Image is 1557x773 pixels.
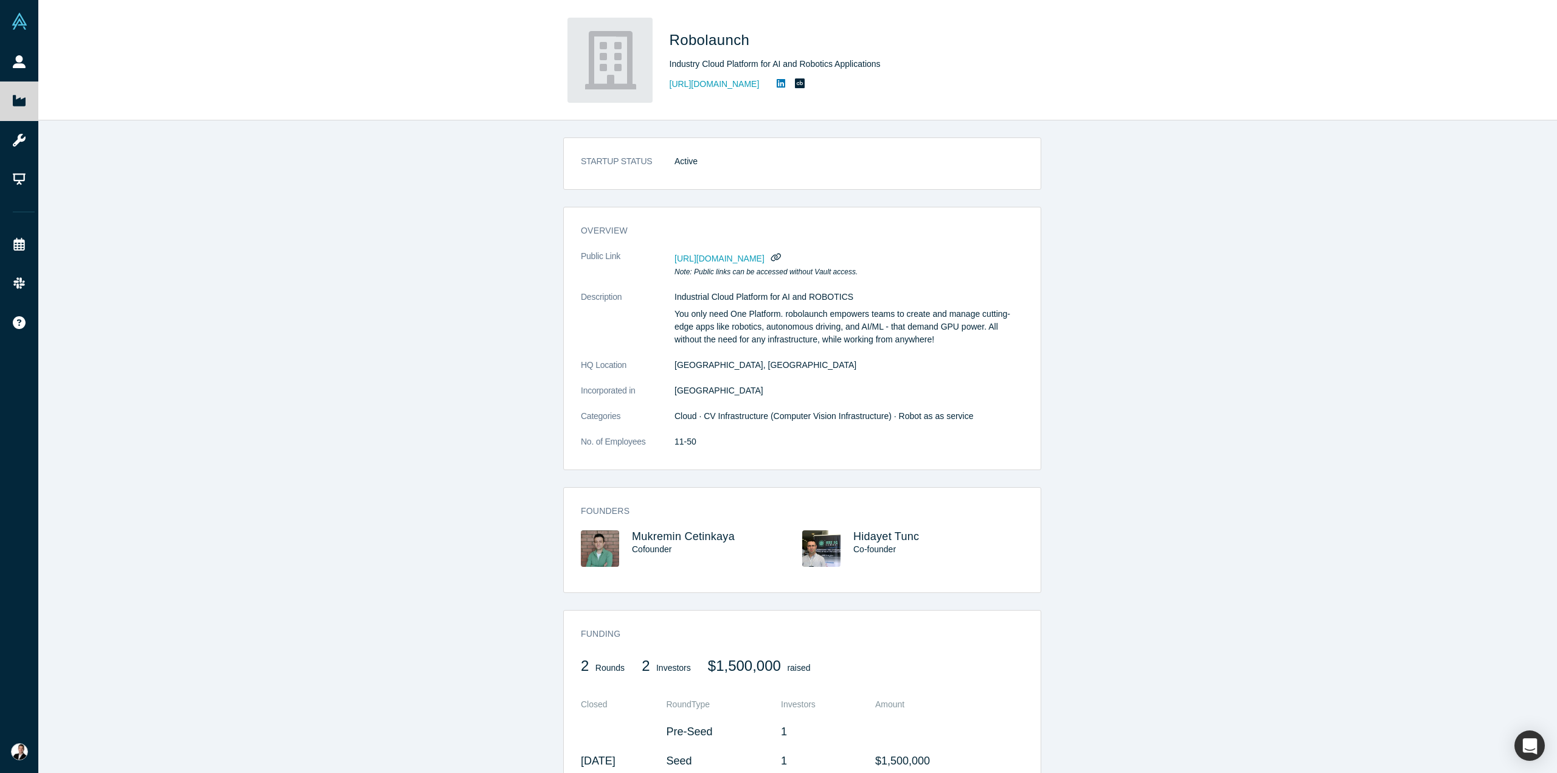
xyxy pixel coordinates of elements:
[581,692,667,717] th: Closed
[581,384,674,410] dt: Incorporated in
[708,657,781,674] span: $1,500,000
[674,308,1024,346] p: You only need One Platform. robolaunch empowers teams to create and manage cutting-edge apps like...
[581,359,674,384] dt: HQ Location
[632,530,735,542] a: Mukremin Cetinkaya
[674,268,858,276] em: Note: Public links can be accessed without Vault access.
[674,254,765,263] span: [URL][DOMAIN_NAME]
[581,628,1007,640] h3: Funding
[674,411,974,421] span: Cloud · CV Infrastructure (Computer Vision Infrastructure) · Robot as as service
[708,657,811,683] div: raised
[581,657,589,674] span: 2
[670,32,754,48] span: Robolaunch
[581,410,674,435] dt: Categories
[674,384,1024,397] dd: [GEOGRAPHIC_DATA]
[581,250,620,263] span: Public Link
[581,505,1007,518] h3: Founders
[674,435,1024,448] dd: 11-50
[674,359,1024,372] dd: [GEOGRAPHIC_DATA], [GEOGRAPHIC_DATA]
[581,657,625,683] div: Rounds
[581,530,619,567] img: Mukremin Cetinkaya's Profile Image
[667,755,692,767] span: Seed
[853,544,896,554] span: Co-founder
[667,726,713,738] span: Pre-Seed
[670,78,760,91] a: [URL][DOMAIN_NAME]
[642,657,691,683] div: Investors
[581,435,674,461] dt: No. of Employees
[867,692,1024,717] th: Amount
[581,291,674,359] dt: Description
[11,13,28,30] img: Alchemist Vault Logo
[581,224,1007,237] h3: overview
[802,530,841,567] img: Hidayet Tunc's Profile Image
[11,743,28,760] img: Jon Ozdoruk's Account
[692,699,710,709] span: Type
[674,155,1024,168] dd: Active
[781,717,867,746] td: 1
[632,544,671,554] span: Cofounder
[853,530,919,542] a: Hidayet Tunc
[581,155,674,181] dt: STARTUP STATUS
[667,692,782,717] th: Round
[781,692,867,717] th: Investors
[674,291,1024,303] p: Industrial Cloud Platform for AI and ROBOTICS
[670,58,1010,71] div: Industry Cloud Platform for AI and Robotics Applications
[642,657,650,674] span: 2
[567,18,653,103] img: Robolaunch's Logo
